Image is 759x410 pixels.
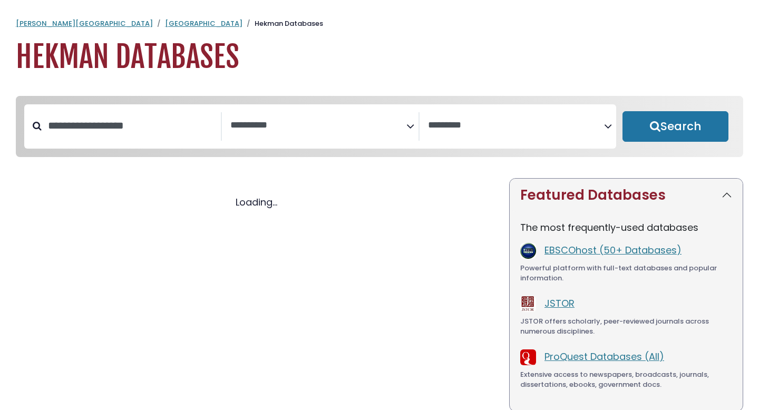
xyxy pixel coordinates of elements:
div: Extensive access to newspapers, broadcasts, journals, dissertations, ebooks, government docs. [520,369,732,390]
textarea: Search [428,120,604,131]
a: JSTOR [544,297,575,310]
button: Submit for Search Results [622,111,728,142]
nav: breadcrumb [16,18,743,29]
div: JSTOR offers scholarly, peer-reviewed journals across numerous disciplines. [520,316,732,337]
p: The most frequently-used databases [520,220,732,235]
a: EBSCOhost (50+ Databases) [544,243,682,257]
div: Loading... [16,195,497,209]
textarea: Search [230,120,406,131]
li: Hekman Databases [242,18,323,29]
a: [GEOGRAPHIC_DATA] [165,18,242,28]
h1: Hekman Databases [16,40,743,75]
a: [PERSON_NAME][GEOGRAPHIC_DATA] [16,18,153,28]
a: ProQuest Databases (All) [544,350,664,363]
div: Powerful platform with full-text databases and popular information. [520,263,732,284]
button: Featured Databases [510,179,743,212]
input: Search database by title or keyword [42,117,221,134]
nav: Search filters [16,96,743,157]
